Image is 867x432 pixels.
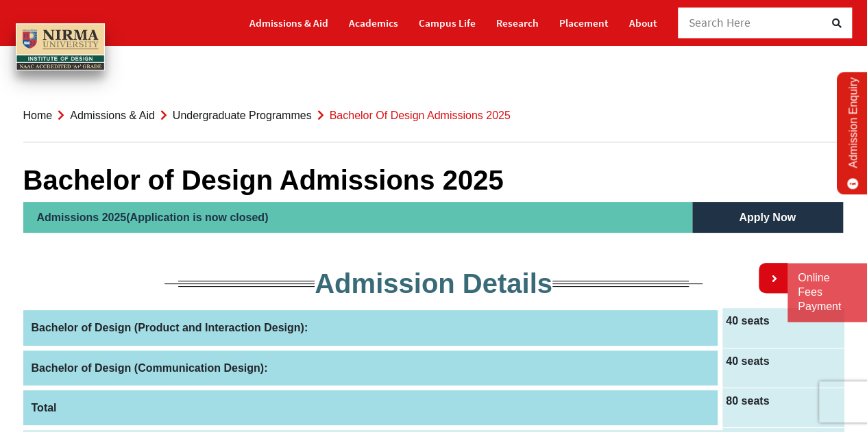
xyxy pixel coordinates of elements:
a: Campus Life [419,11,476,35]
a: Academics [349,11,398,35]
a: Undergraduate Programmes [173,110,312,121]
td: 80 seats [720,387,844,427]
span: Admission Details [315,268,552,298]
a: About [629,11,657,35]
a: Online Fees Payment [798,271,857,314]
a: Research [496,11,539,35]
span: Bachelor of Design Admissions 2025 [330,110,511,121]
h5: Apply Now [692,202,843,233]
a: Admissions & Aid [70,110,155,121]
nav: breadcrumb [23,89,844,142]
a: Admissions & Aid [249,11,328,35]
td: 40 seats [720,348,844,387]
th: Bachelor of Design (Product and Interaction Design): [23,308,720,348]
img: main_logo [16,23,105,71]
span: Search Here [689,15,751,30]
h2: Admissions 2025(Application is now closed) [23,202,692,233]
a: Home [23,110,53,121]
th: Total [23,387,720,427]
td: 40 seats [720,308,844,348]
th: Bachelor of Design (Communication Design): [23,348,720,387]
h1: Bachelor of Design Admissions 2025 [23,164,844,196]
a: Placement [559,11,609,35]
